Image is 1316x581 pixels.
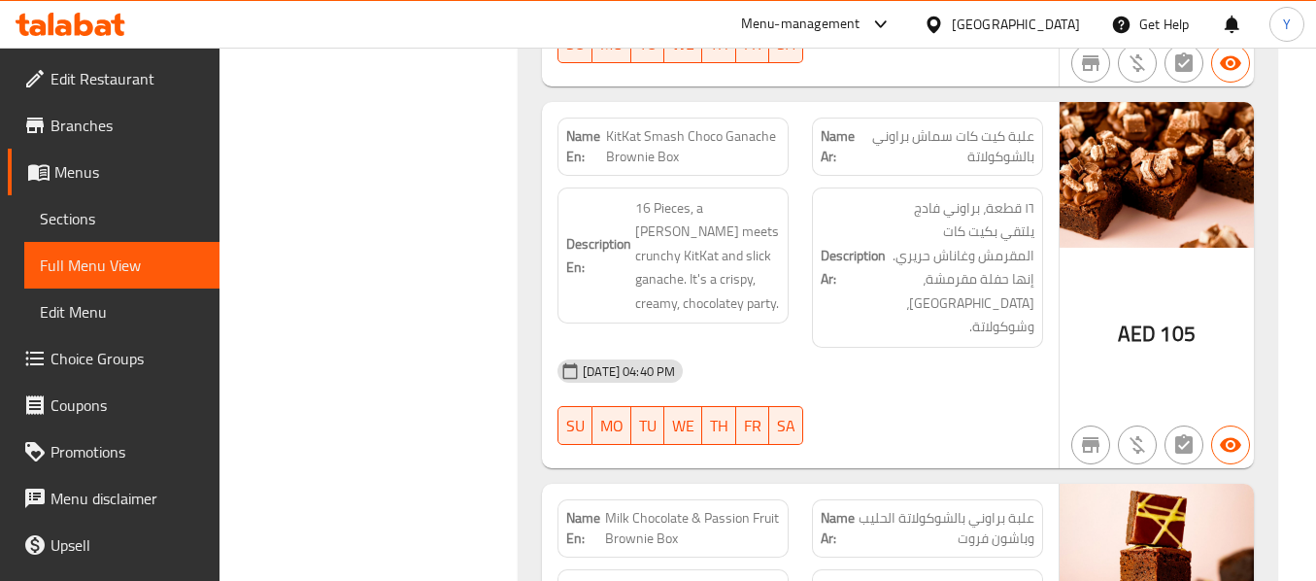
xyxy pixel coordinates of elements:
[592,406,631,445] button: MO
[744,30,761,58] span: FR
[8,475,219,522] a: Menu disclaimer
[777,412,795,440] span: SA
[710,412,728,440] span: TH
[1283,14,1291,35] span: Y
[566,232,631,280] strong: Description En:
[1211,426,1250,464] button: Available
[672,412,694,440] span: WE
[8,149,219,195] a: Menus
[8,335,219,382] a: Choice Groups
[1118,44,1157,83] button: Purchased item
[860,126,1034,167] span: علبة كيت كات سماش براوني بالشوكولاتة
[51,67,204,90] span: Edit Restaurant
[890,196,1034,339] span: ١٦ قطعة، براوني فادج يلتقي بكيت كات المقرمش وغاناش حريري. إنها حفلة مقرمشة، [GEOGRAPHIC_DATA]، وش...
[51,487,204,510] span: Menu disclaimer
[631,406,664,445] button: TU
[8,382,219,428] a: Coupons
[566,126,605,167] strong: Name En:
[736,406,769,445] button: FR
[51,393,204,417] span: Coupons
[1118,426,1157,464] button: Purchased item
[821,508,857,549] strong: Name Ar:
[777,30,795,58] span: SA
[1211,44,1250,83] button: Available
[566,412,585,440] span: SU
[51,533,204,557] span: Upsell
[821,244,886,291] strong: Description Ar:
[51,114,204,137] span: Branches
[566,30,585,58] span: SU
[600,30,624,58] span: MO
[8,102,219,149] a: Branches
[741,13,860,36] div: Menu-management
[702,406,736,445] button: TH
[24,289,219,335] a: Edit Menu
[1060,102,1254,248] img: KitKat_Smash_Choco_Ganach638903628278309618.jpg
[54,160,204,184] span: Menus
[24,242,219,289] a: Full Menu View
[821,126,860,167] strong: Name Ar:
[639,412,657,440] span: TU
[1118,315,1156,353] span: AED
[858,508,1034,549] span: علبة براوني بالشوكولاتة الحليب وباشون فروت
[605,508,780,549] span: Milk Chocolate & Passion Fruit Brownie Box
[40,207,204,230] span: Sections
[51,440,204,463] span: Promotions
[1164,426,1203,464] button: Not has choices
[606,126,780,167] span: KitKat Smash Choco Ganache Brownie Box
[8,55,219,102] a: Edit Restaurant
[575,362,683,381] span: [DATE] 04:40 PM
[24,195,219,242] a: Sections
[1160,315,1195,353] span: 105
[744,412,761,440] span: FR
[8,522,219,568] a: Upsell
[639,30,657,58] span: TU
[40,254,204,277] span: Full Menu View
[8,428,219,475] a: Promotions
[566,508,605,549] strong: Name En:
[1071,44,1110,83] button: Not branch specific item
[710,30,728,58] span: TH
[635,196,780,316] span: 16 Pieces, a Fudgy brownie meets crunchy KitKat and slick ganache. It's a crispy, creamy, chocola...
[1071,426,1110,464] button: Not branch specific item
[952,14,1080,35] div: [GEOGRAPHIC_DATA]
[664,406,702,445] button: WE
[40,300,204,324] span: Edit Menu
[600,412,624,440] span: MO
[51,347,204,370] span: Choice Groups
[557,406,592,445] button: SU
[1164,44,1203,83] button: Not has choices
[769,406,803,445] button: SA
[672,30,694,58] span: WE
